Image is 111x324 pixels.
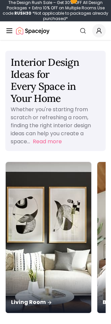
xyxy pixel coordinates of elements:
span: *Not applicable to packages already purchased* [31,10,108,21]
img: Spacejoy Logo [16,24,49,37]
p: Living Room [11,298,86,306]
h1: Interior Design Ideas for Every Space in Your Home [11,56,100,104]
b: RUSH30 [14,10,31,16]
a: Living RoomLiving Room [5,162,92,313]
span: Use code: [3,5,105,16]
nav: Global [5,21,106,40]
img: Living Room [6,162,91,313]
p: Whether you're starting from scratch or refreshing a room, finding the right interior design idea... [11,106,91,145]
a: Spacejoy [16,24,49,37]
button: Read more [33,138,62,146]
